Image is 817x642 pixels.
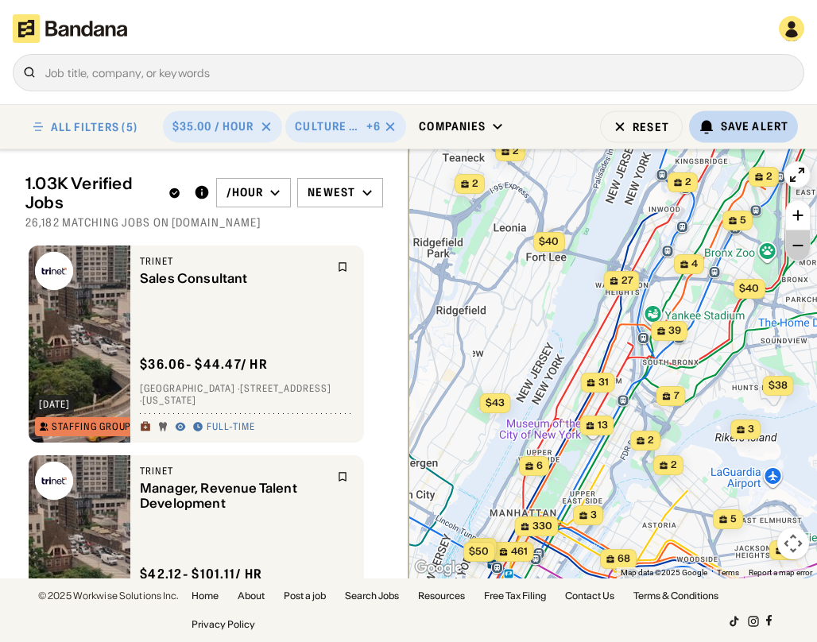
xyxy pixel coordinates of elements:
a: Free Tax Filing [484,591,546,601]
span: 461 [511,545,528,559]
div: 26,182 matching jobs on [DOMAIN_NAME] [25,215,383,230]
div: Job title, company, or keywords [45,67,794,79]
span: 68 [618,552,630,566]
span: $38 [769,379,788,391]
div: [GEOGRAPHIC_DATA] · [STREET_ADDRESS] · [US_STATE] [140,381,354,406]
div: ALL FILTERS (5) [51,121,137,132]
div: Culture & Entertainment [295,119,363,133]
img: Bandana logotype [13,14,127,43]
span: 2 [513,145,519,158]
img: TriNet logo [35,462,73,500]
div: grid [25,239,383,578]
a: Terms (opens in new tab) [717,568,739,577]
div: Sales Consultant [140,270,327,285]
div: Full-time [207,420,255,433]
span: 5 [730,512,737,526]
span: $43 [486,396,505,408]
span: $50 [469,545,489,557]
div: $35.00 / hour [172,119,254,133]
span: 39 [668,324,681,338]
div: $ 42.12 - $101.11 / hr [140,566,262,582]
a: Privacy Policy [192,620,255,629]
a: Contact Us [565,591,614,601]
span: 27 [621,274,633,288]
div: Save Alert [721,119,788,133]
span: 31 [598,376,609,389]
a: Home [192,591,219,601]
img: TriNet logo [35,252,73,290]
div: 1.03K Verified Jobs [25,174,181,212]
div: TriNet [140,465,327,478]
span: 2 [472,177,478,191]
span: $40 [539,235,559,247]
div: Manager, Revenue Talent Development [140,480,327,510]
a: Resources [418,591,465,601]
div: /hour [227,185,264,199]
span: Map data ©2025 Google [621,568,707,577]
div: Staffing Group [52,422,130,431]
span: 3 [748,423,754,436]
span: 7 [674,389,680,403]
div: [DATE] [39,400,70,409]
div: $ 36.06 - $44.47 / hr [140,356,268,373]
span: 330 [532,520,552,533]
a: About [238,591,265,601]
span: 2 [685,176,691,189]
a: Open this area in Google Maps (opens a new window) [412,558,465,578]
div: © 2025 Workwise Solutions Inc. [38,591,179,601]
img: Google [412,558,465,578]
a: Search Jobs [345,591,399,601]
span: 6 [536,459,543,473]
span: 5 [740,214,746,227]
span: 13 [598,419,608,432]
div: +6 [366,119,381,133]
div: Reset [633,121,669,132]
button: Map camera controls [777,528,809,559]
div: TriNet [140,255,327,268]
a: Report a map error [749,568,812,577]
span: 2 [648,434,654,447]
span: 4 [691,257,698,271]
span: $40 [739,282,759,294]
a: Terms & Conditions [633,591,718,601]
div: Newest [308,185,355,199]
a: Post a job [284,591,326,601]
span: 3 [590,509,597,522]
div: Companies [419,119,486,133]
span: 2 [671,458,677,472]
span: 2 [766,170,772,184]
